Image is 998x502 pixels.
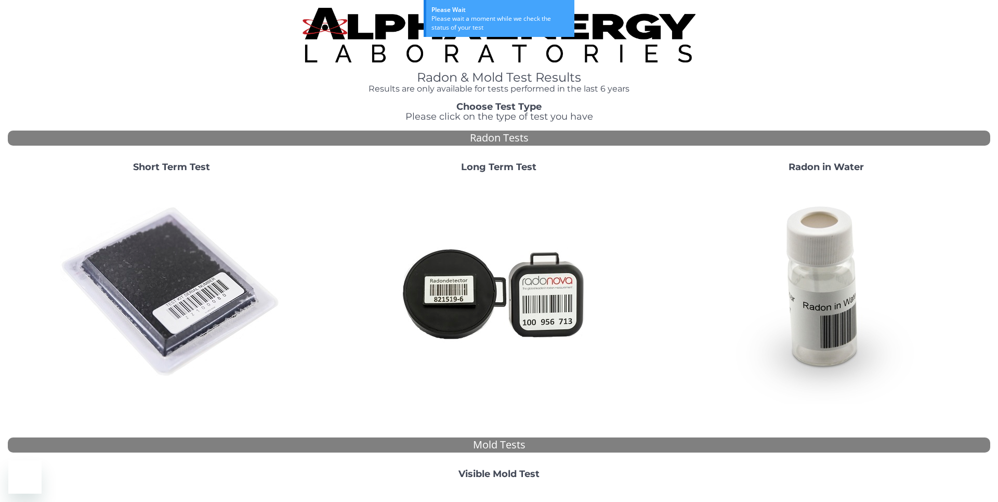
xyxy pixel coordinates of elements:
[8,131,990,146] div: Radon Tests
[461,161,536,173] strong: Long Term Test
[405,111,593,122] span: Please click on the type of test you have
[303,8,695,62] img: TightCrop.jpg
[458,468,540,480] strong: Visible Mold Test
[8,437,990,453] div: Mold Tests
[456,101,542,112] strong: Choose Test Type
[387,181,611,404] img: Radtrak2vsRadtrak3.jpg
[431,14,569,32] div: Please wait a moment while we check the status of your test
[789,161,864,173] strong: Radon in Water
[303,71,695,84] h1: Radon & Mold Test Results
[60,181,283,404] img: ShortTerm.jpg
[133,161,210,173] strong: Short Term Test
[431,5,569,14] div: Please Wait
[8,460,42,494] iframe: Button to launch messaging window
[303,84,695,94] h4: Results are only available for tests performed in the last 6 years
[715,181,938,404] img: RadoninWater.jpg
